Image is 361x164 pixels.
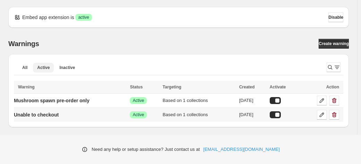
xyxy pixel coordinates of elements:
button: Disable [328,12,343,22]
a: Create warning [319,39,349,49]
span: Action [326,85,339,89]
span: Active [37,65,50,70]
span: Active [133,112,144,118]
div: Based on 1 collections [163,111,235,118]
span: Active [133,98,144,103]
span: All [22,65,27,70]
span: Disable [328,15,343,20]
div: [DATE] [239,97,266,104]
p: Unable to checkout [14,111,59,118]
a: Mushroom spawn pre-order only [14,95,90,106]
div: [DATE] [239,111,266,118]
span: active [78,15,89,20]
span: Inactive [59,65,75,70]
p: Embed app extension is [22,14,74,21]
a: [EMAIL_ADDRESS][DOMAIN_NAME] [203,146,280,153]
span: Create warning [319,41,349,46]
a: Unable to checkout [14,109,59,120]
h2: Warnings [8,40,39,48]
p: Mushroom spawn pre-order only [14,97,90,104]
span: Warning [18,85,35,89]
button: Search and filter results [327,62,341,72]
span: Activate [270,85,286,89]
span: Status [130,85,143,89]
div: Based on 1 collections [163,97,235,104]
span: Targeting [163,85,182,89]
span: Created [239,85,255,89]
